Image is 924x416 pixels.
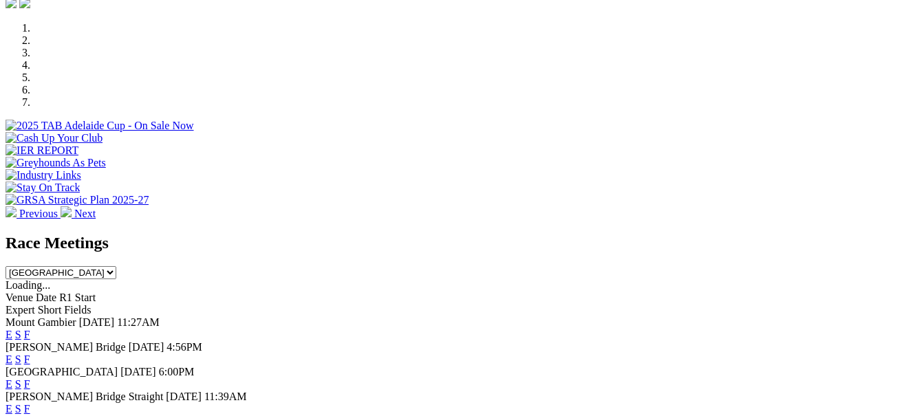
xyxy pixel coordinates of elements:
img: GRSA Strategic Plan 2025-27 [6,194,149,206]
span: 11:39AM [204,391,247,402]
img: chevron-left-pager-white.svg [6,206,17,217]
span: Fields [64,304,91,316]
a: F [24,403,30,415]
img: IER REPORT [6,144,78,157]
span: 4:56PM [166,341,202,353]
span: [DATE] [166,391,202,402]
a: S [15,329,21,340]
span: Date [36,292,56,303]
a: E [6,378,12,390]
span: [GEOGRAPHIC_DATA] [6,366,118,377]
span: [PERSON_NAME] Bridge [6,341,126,353]
span: Loading... [6,279,50,291]
a: F [24,329,30,340]
a: S [15,353,21,365]
span: [DATE] [129,341,164,353]
span: [DATE] [79,316,115,328]
img: Stay On Track [6,182,80,194]
span: [DATE] [120,366,156,377]
a: Previous [6,208,61,219]
a: Next [61,208,96,219]
span: Expert [6,304,35,316]
img: 2025 TAB Adelaide Cup - On Sale Now [6,120,194,132]
img: Greyhounds As Pets [6,157,106,169]
span: Mount Gambier [6,316,76,328]
a: F [24,378,30,390]
span: Short [38,304,62,316]
span: 6:00PM [159,366,195,377]
a: E [6,403,12,415]
span: Previous [19,208,58,219]
span: Venue [6,292,33,303]
span: R1 Start [59,292,96,303]
img: Cash Up Your Club [6,132,103,144]
a: S [15,378,21,390]
img: chevron-right-pager-white.svg [61,206,72,217]
span: Next [74,208,96,219]
h2: Race Meetings [6,234,918,252]
span: 11:27AM [117,316,160,328]
a: F [24,353,30,365]
a: S [15,403,21,415]
span: [PERSON_NAME] Bridge Straight [6,391,163,402]
img: Industry Links [6,169,81,182]
a: E [6,329,12,340]
a: E [6,353,12,365]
